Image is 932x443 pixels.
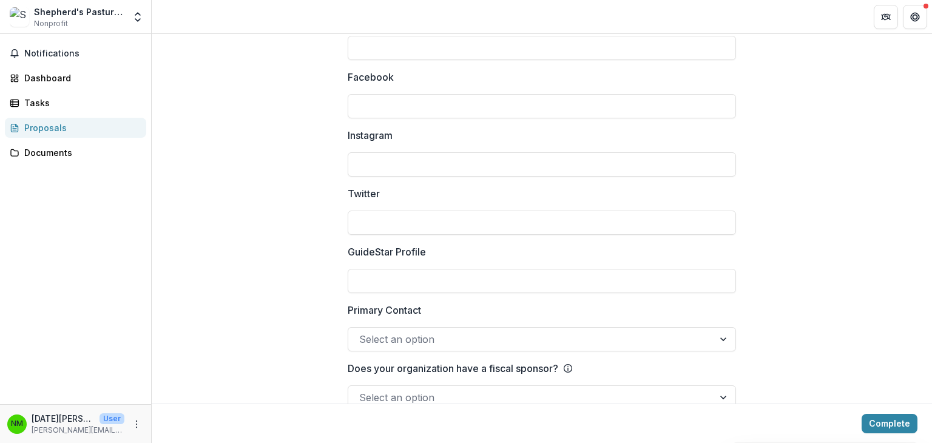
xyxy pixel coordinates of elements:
p: GuideStar Profile [348,245,426,259]
button: Notifications [5,44,146,63]
a: Documents [5,143,146,163]
p: [PERSON_NAME][EMAIL_ADDRESS][PERSON_NAME][DOMAIN_NAME] [32,425,124,436]
p: Facebook [348,70,394,84]
p: Instagram [348,128,393,143]
p: Twitter [348,186,380,201]
p: Primary Contact [348,303,421,317]
button: Partners [874,5,898,29]
a: Dashboard [5,68,146,88]
button: Complete [862,414,917,433]
p: Does your organization have a fiscal sponsor? [348,361,558,376]
div: Dashboard [24,72,137,84]
button: Get Help [903,5,927,29]
div: Proposals [24,121,137,134]
a: Proposals [5,118,146,138]
div: Tasks [24,96,137,109]
img: Shepherd's Pasture Assembly [10,7,29,27]
p: User [100,413,124,424]
div: Noel Monzon [11,420,23,428]
a: Tasks [5,93,146,113]
div: Documents [24,146,137,159]
p: [DATE][PERSON_NAME] [32,412,95,425]
button: More [129,417,144,431]
div: Shepherd's Pasture Assembly [34,5,124,18]
span: Nonprofit [34,18,68,29]
span: Notifications [24,49,141,59]
button: Open entity switcher [129,5,146,29]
